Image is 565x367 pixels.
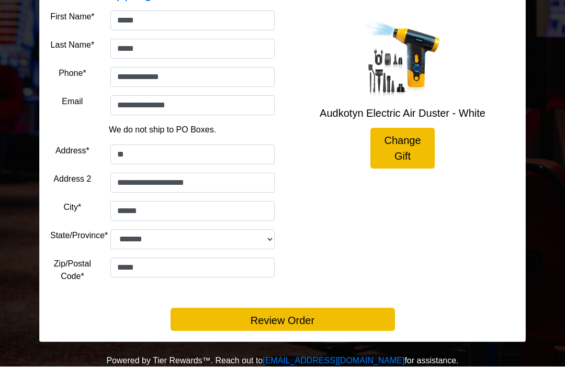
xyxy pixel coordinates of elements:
[361,15,445,99] img: Audkotyn Electric Air Duster - White
[53,173,91,186] label: Address 2
[171,308,395,331] button: Review Order
[62,96,83,108] label: Email
[51,39,95,52] label: Last Name*
[63,202,81,214] label: City*
[55,145,89,158] label: Address*
[50,258,95,283] label: Zip/Postal Code*
[106,357,458,365] span: Powered by Tier Rewards™. Reach out to for assistance.
[59,68,86,80] label: Phone*
[58,124,267,137] p: We do not ship to PO Boxes.
[50,11,94,24] label: First Name*
[370,128,435,169] a: Change Gift
[290,107,515,120] h5: Audkotyn Electric Air Duster - White
[263,357,404,365] a: [EMAIL_ADDRESS][DOMAIN_NAME]
[50,230,108,242] label: State/Province*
